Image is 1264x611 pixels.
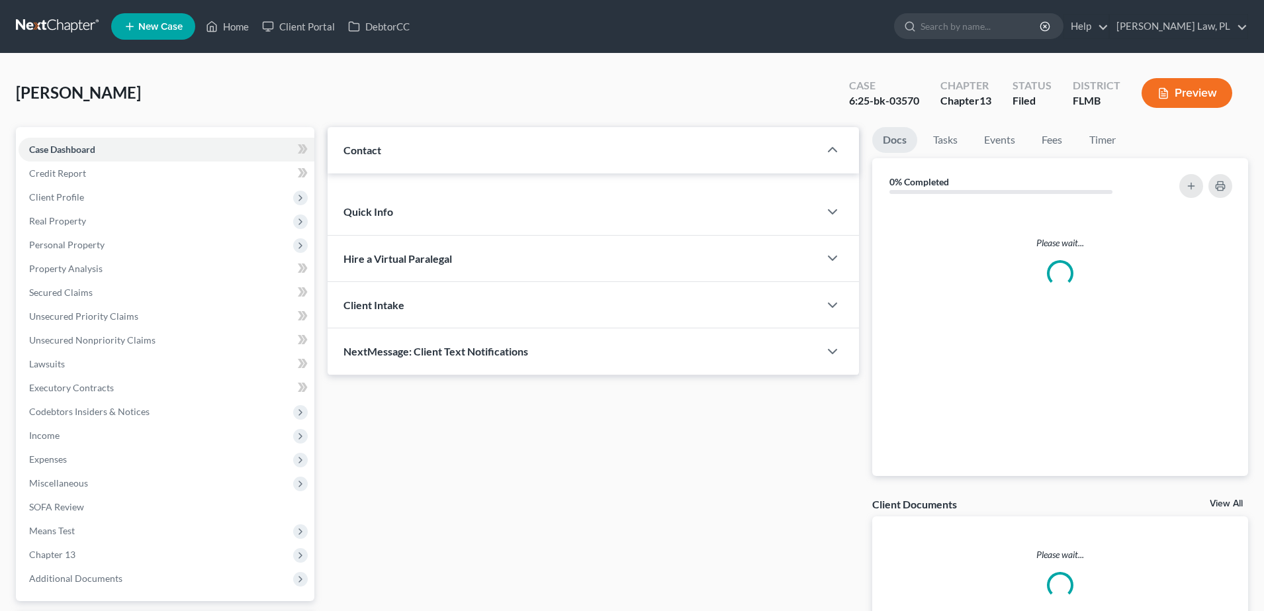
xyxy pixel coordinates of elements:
[923,127,968,153] a: Tasks
[255,15,341,38] a: Client Portal
[19,328,314,352] a: Unsecured Nonpriority Claims
[29,215,86,226] span: Real Property
[1142,78,1232,108] button: Preview
[19,281,314,305] a: Secured Claims
[19,495,314,519] a: SOFA Review
[29,310,138,322] span: Unsecured Priority Claims
[849,78,919,93] div: Case
[1073,78,1120,93] div: District
[29,525,75,536] span: Means Test
[29,382,114,393] span: Executory Contracts
[343,299,404,311] span: Client Intake
[29,263,103,274] span: Property Analysis
[343,252,452,265] span: Hire a Virtual Paralegal
[921,14,1042,38] input: Search by name...
[973,127,1026,153] a: Events
[16,83,141,102] span: [PERSON_NAME]
[29,239,105,250] span: Personal Property
[29,144,95,155] span: Case Dashboard
[1064,15,1108,38] a: Help
[940,78,991,93] div: Chapter
[1073,93,1120,109] div: FLMB
[1079,127,1126,153] a: Timer
[138,22,183,32] span: New Case
[29,287,93,298] span: Secured Claims
[29,573,122,584] span: Additional Documents
[889,176,949,187] strong: 0% Completed
[1013,78,1052,93] div: Status
[872,548,1248,561] p: Please wait...
[343,345,528,357] span: NextMessage: Client Text Notifications
[29,358,65,369] span: Lawsuits
[1013,93,1052,109] div: Filed
[19,138,314,162] a: Case Dashboard
[29,430,60,441] span: Income
[343,205,393,218] span: Quick Info
[19,162,314,185] a: Credit Report
[19,376,314,400] a: Executory Contracts
[1031,127,1073,153] a: Fees
[341,15,416,38] a: DebtorCC
[343,144,381,156] span: Contact
[29,549,75,560] span: Chapter 13
[979,94,991,107] span: 13
[1210,499,1243,508] a: View All
[19,352,314,376] a: Lawsuits
[29,334,156,346] span: Unsecured Nonpriority Claims
[199,15,255,38] a: Home
[29,191,84,203] span: Client Profile
[29,477,88,489] span: Miscellaneous
[19,257,314,281] a: Property Analysis
[29,453,67,465] span: Expenses
[29,167,86,179] span: Credit Report
[19,305,314,328] a: Unsecured Priority Claims
[29,501,84,512] span: SOFA Review
[872,497,957,511] div: Client Documents
[29,406,150,417] span: Codebtors Insiders & Notices
[883,236,1238,250] p: Please wait...
[872,127,917,153] a: Docs
[849,93,919,109] div: 6:25-bk-03570
[940,93,991,109] div: Chapter
[1110,15,1247,38] a: [PERSON_NAME] Law, PL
